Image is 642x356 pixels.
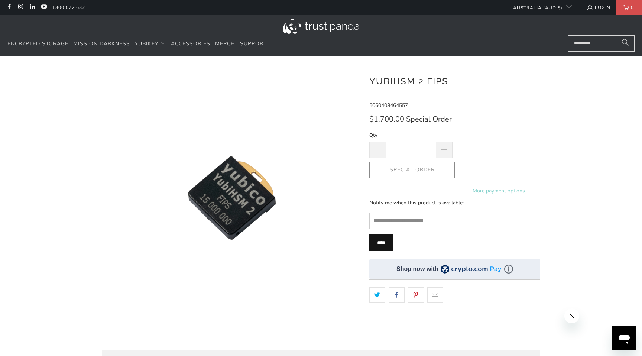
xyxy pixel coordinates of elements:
[7,40,68,47] span: Encrypted Storage
[135,35,166,53] summary: YubiKey
[587,3,610,12] a: Login
[73,35,130,53] a: Mission Darkness
[612,326,636,350] iframe: Button to launch messaging window
[171,40,210,47] span: Accessories
[215,40,235,47] span: Merch
[40,4,47,10] a: Trust Panda Australia on YouTube
[102,68,362,328] a: YubiHSM 2 FIPS - Trust Panda
[4,5,53,11] span: Hi. Need any help?
[240,35,267,53] a: Support
[369,316,540,341] iframe: Reviews Widget
[7,35,68,53] a: Encrypted Storage
[369,73,540,88] h1: YubiHSM 2 FIPS
[369,199,518,207] p: Notify me when this product is available:
[396,265,438,273] div: Shop now with
[17,4,23,10] a: Trust Panda Australia on Instagram
[369,287,385,303] a: Share this on Twitter
[215,35,235,53] a: Merch
[73,40,130,47] span: Mission Darkness
[6,4,12,10] a: Trust Panda Australia on Facebook
[389,287,405,303] a: Share this on Facebook
[29,4,35,10] a: Trust Panda Australia on LinkedIn
[369,114,404,124] span: $1,700.00
[52,3,85,12] a: 1300 072 632
[135,40,158,47] span: YubiKey
[171,35,210,53] a: Accessories
[564,308,579,323] iframe: Close message
[369,131,453,139] label: Qty
[427,287,443,303] a: Email this to a friend
[408,287,424,303] a: Share this on Pinterest
[616,35,635,52] button: Search
[406,115,452,123] span: Special Order
[240,40,267,47] span: Support
[7,35,267,53] nav: Translation missing: en.navigation.header.main_nav
[283,19,359,34] img: Trust Panda Australia
[369,102,408,109] span: 5060408464557
[568,35,635,52] input: Search...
